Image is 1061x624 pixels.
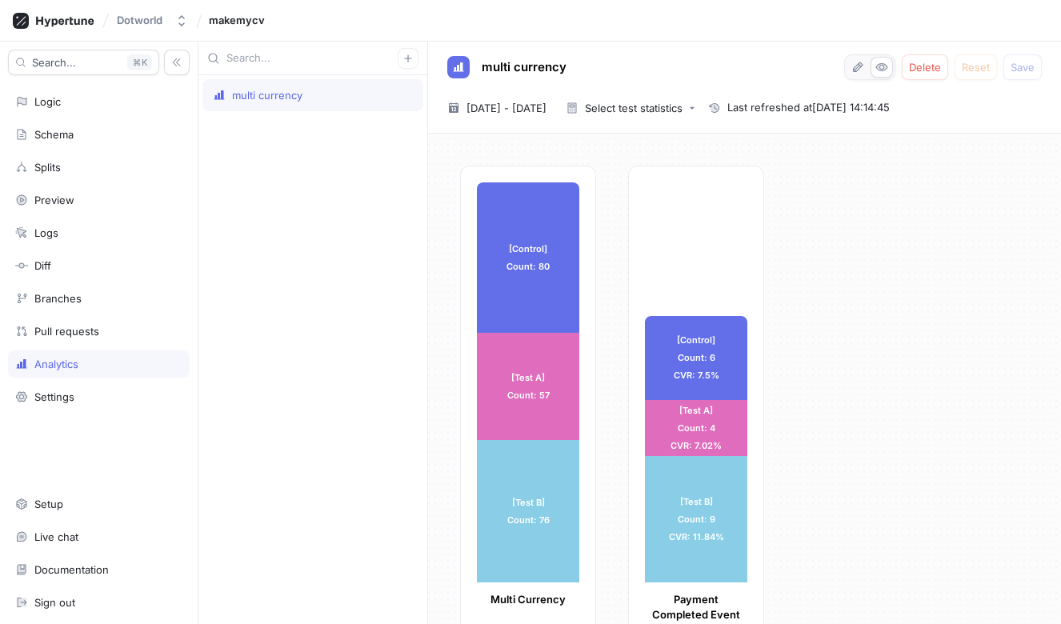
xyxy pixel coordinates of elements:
div: Preview [34,194,74,206]
span: [DATE] - [DATE] [466,100,547,116]
div: Schema [34,128,74,141]
span: makemycv [209,14,265,26]
div: Select test statistics [585,103,683,114]
button: Reset [955,54,997,80]
div: Logic [34,95,61,108]
p: Payment Completed Event [645,592,747,623]
div: multi currency [232,89,302,102]
div: [Test A] Count: 4 CVR: 7.02% [645,400,747,456]
button: Delete [902,54,948,80]
input: Search... [226,50,398,66]
div: Documentation [34,563,109,576]
a: Documentation [8,556,190,583]
span: Last refreshed at [DATE] 14:14:45 [727,100,890,116]
div: Diff [34,259,51,272]
div: [Test B] Count: 9 CVR: 11.84% [645,456,747,582]
div: Pull requests [34,325,99,338]
span: Reset [962,62,990,72]
div: [Test A] Count: 57 [477,333,579,440]
span: multi currency [482,61,567,74]
div: Analytics [34,358,78,370]
span: Delete [909,62,941,72]
p: Multi Currency [477,592,579,608]
div: Setup [34,498,63,510]
button: Dotworld [110,7,194,34]
button: Search...K [8,50,159,75]
div: [Control] Count: 80 [477,182,579,333]
div: [Control] Count: 6 CVR: 7.5% [645,316,747,400]
button: Save [1003,54,1042,80]
div: [Test B] Count: 76 [477,440,579,582]
div: Logs [34,226,58,239]
div: Settings [34,390,74,403]
span: Search... [32,58,76,67]
div: Dotworld [117,14,162,27]
div: Sign out [34,596,75,609]
div: Splits [34,161,61,174]
span: Save [1011,62,1035,72]
div: K [127,54,152,70]
div: Branches [34,292,82,305]
button: Select test statistics [559,96,702,120]
div: Live chat [34,530,78,543]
